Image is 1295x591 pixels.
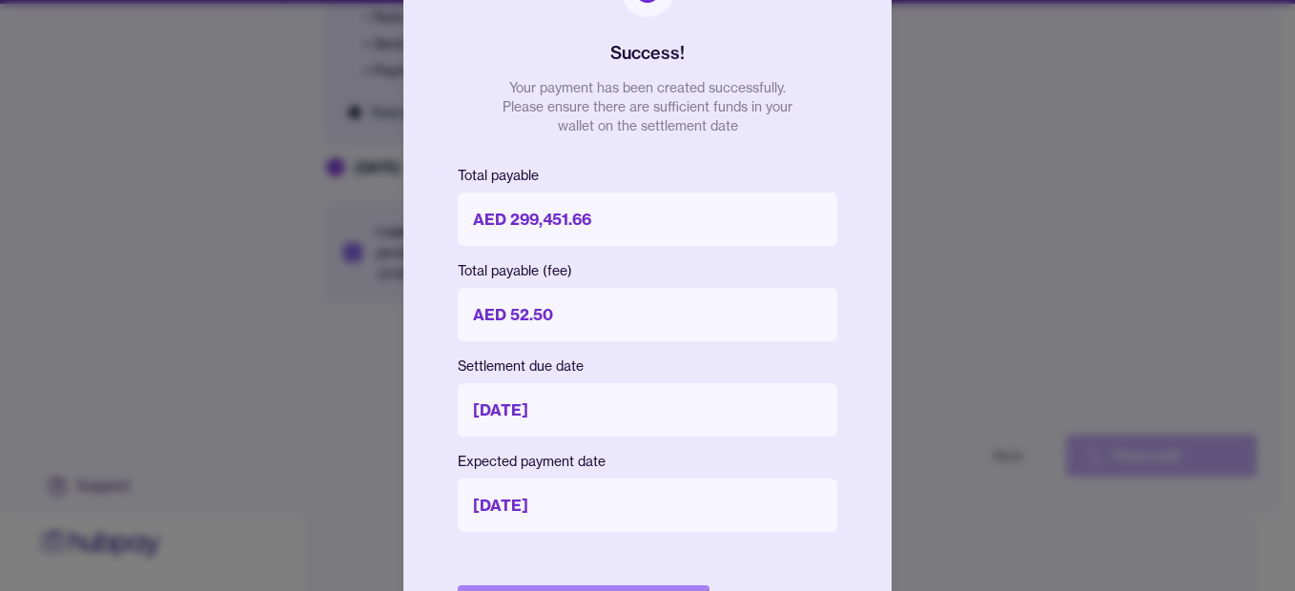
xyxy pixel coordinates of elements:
[610,40,685,67] h2: Success!
[458,166,837,185] p: Total payable
[458,288,837,341] p: AED 52.50
[495,78,800,135] p: Your payment has been created successfully. Please ensure there are sufficient funds in your wall...
[458,452,837,471] p: Expected payment date
[458,193,837,246] p: AED 299,451.66
[458,261,837,280] p: Total payable (fee)
[458,479,837,532] p: [DATE]
[458,383,837,437] p: [DATE]
[458,357,837,376] p: Settlement due date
